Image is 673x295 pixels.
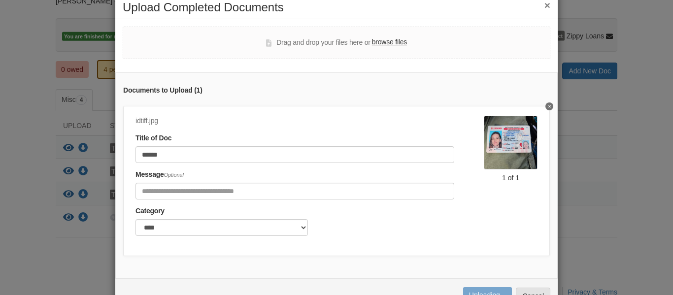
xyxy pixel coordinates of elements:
div: 1 of 1 [484,173,538,183]
span: Optional [164,172,184,178]
div: Documents to Upload ( 1 ) [123,85,550,96]
h2: Upload Completed Documents [123,1,550,14]
label: Category [135,206,165,217]
label: Message [135,169,184,180]
div: Drag and drop your files here or [266,37,407,49]
label: browse files [372,37,407,48]
img: idtiff.jpg [484,116,538,169]
label: Title of Doc [135,133,171,144]
button: Delete idtiff [545,102,553,110]
select: Category [135,219,308,236]
div: idtiff.jpg [135,116,454,127]
input: Include any comments on this document [135,183,454,199]
input: Document Title [135,146,454,163]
